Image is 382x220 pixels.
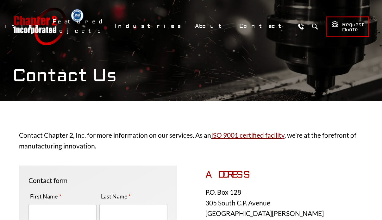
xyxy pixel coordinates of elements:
p: P.O. Box 128 305 South C.P. Avenue [GEOGRAPHIC_DATA][PERSON_NAME] [205,187,363,219]
a: Request Quote [326,16,369,37]
a: Industries [111,19,188,33]
label: First Name [28,191,63,201]
a: Chapter 2 Incorporated [13,8,66,45]
a: About [191,19,232,33]
p: Contact form [28,175,167,186]
span: Request Quote [331,20,364,33]
label: Last Name [99,191,133,201]
a: Contact [235,19,292,33]
h3: ADDRESS [205,169,363,180]
button: Search [309,21,321,32]
a: Call Us [295,21,307,32]
h1: Contact Us [13,65,369,86]
p: Contact Chapter 2, Inc. for more information on our services. As an , we’re at the forefront of m... [19,130,363,151]
a: Featured Projects [48,15,108,38]
a: ISO 9001 certified facility [211,131,285,139]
